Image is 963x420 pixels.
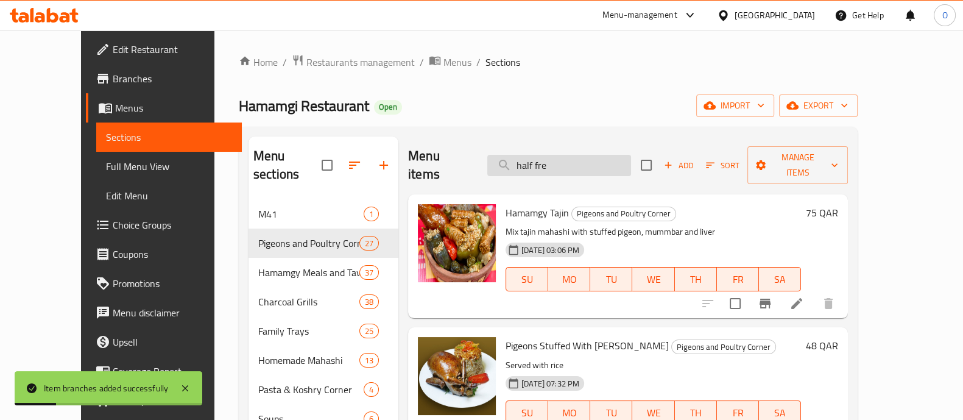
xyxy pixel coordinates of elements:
[86,327,242,357] a: Upsell
[659,156,698,175] button: Add
[476,55,481,69] li: /
[86,269,242,298] a: Promotions
[789,98,848,113] span: export
[572,207,676,221] span: Pigeons and Poultry Corner
[517,378,584,390] span: [DATE] 07:32 PM
[675,267,717,291] button: TH
[258,353,359,368] span: Homemade Mahashi
[249,316,398,346] div: Family Trays25
[671,340,776,354] div: Pigeons and Poultry Corner
[113,364,232,379] span: Coverage Report
[722,291,748,316] span: Select to update
[548,267,590,291] button: MO
[253,147,322,183] h2: Menu sections
[258,236,359,251] span: Pigeons and Poultry Corner
[249,375,398,404] div: Pasta & Koshry Corner4
[359,265,379,280] div: items
[429,54,471,70] a: Menus
[696,94,774,117] button: import
[359,236,379,251] div: items
[506,224,801,240] p: Mix tajin mahashi with stuffed pigeon, mummbar and liver
[506,204,569,222] span: Hamamgy Tajin
[360,238,378,249] span: 27
[359,324,379,338] div: items
[113,276,232,291] span: Promotions
[113,335,232,349] span: Upsell
[590,267,632,291] button: TU
[106,130,232,144] span: Sections
[764,271,796,288] span: SA
[239,92,369,119] span: Hamamgi Restaurant
[595,271,627,288] span: TU
[506,336,669,355] span: Pigeons Stuffed With [PERSON_NAME]
[96,123,242,152] a: Sections
[408,147,473,183] h2: Menu items
[360,267,378,279] span: 37
[698,156,747,175] span: Sort items
[249,199,398,229] div: M411
[418,204,496,282] img: Hamamgy Tajin
[106,159,232,174] span: Full Menu View
[96,181,242,210] a: Edit Menu
[706,158,739,173] span: Sort
[487,155,631,176] input: search
[680,271,712,288] span: TH
[506,267,548,291] button: SU
[258,294,359,309] span: Charcoal Grills
[789,296,804,311] a: Edit menu item
[113,305,232,320] span: Menu disclaimer
[722,271,754,288] span: FR
[506,358,801,373] p: Served with rice
[258,207,364,221] span: M41
[779,94,858,117] button: export
[86,298,242,327] a: Menu disclaimer
[757,150,839,180] span: Manage items
[86,35,242,64] a: Edit Restaurant
[553,271,585,288] span: MO
[96,152,242,181] a: Full Menu View
[258,265,359,280] div: Hamamgy Meals and Tawagen
[517,244,584,256] span: [DATE] 03:06 PM
[340,151,369,180] span: Sort sections
[420,55,424,69] li: /
[369,151,398,180] button: Add section
[672,340,775,354] span: Pigeons and Poultry Corner
[750,289,780,318] button: Branch-specific-item
[86,93,242,123] a: Menus
[359,353,379,368] div: items
[86,210,242,240] a: Choice Groups
[814,289,843,318] button: delete
[659,156,698,175] span: Add item
[942,9,947,22] span: O
[360,296,378,308] span: 38
[632,267,674,291] button: WE
[747,146,848,184] button: Manage items
[485,55,520,69] span: Sections
[249,287,398,316] div: Charcoal Grills38
[113,247,232,262] span: Coupons
[374,102,402,112] span: Open
[86,240,242,269] a: Coupons
[44,382,168,395] div: Item branches added successfully
[258,324,359,338] span: Family Trays
[806,204,838,221] h6: 75 QAR
[360,326,378,337] span: 25
[662,158,695,173] span: Add
[306,55,415,69] span: Restaurants management
[106,188,232,203] span: Edit Menu
[258,382,364,397] span: Pasta & Koshry Corner
[249,346,398,375] div: Homemade Mahashi13
[113,71,232,86] span: Branches
[511,271,543,288] span: SU
[292,54,415,70] a: Restaurants management
[759,267,801,291] button: SA
[637,271,669,288] span: WE
[283,55,287,69] li: /
[602,8,677,23] div: Menu-management
[364,384,378,396] span: 4
[239,54,858,70] nav: breadcrumb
